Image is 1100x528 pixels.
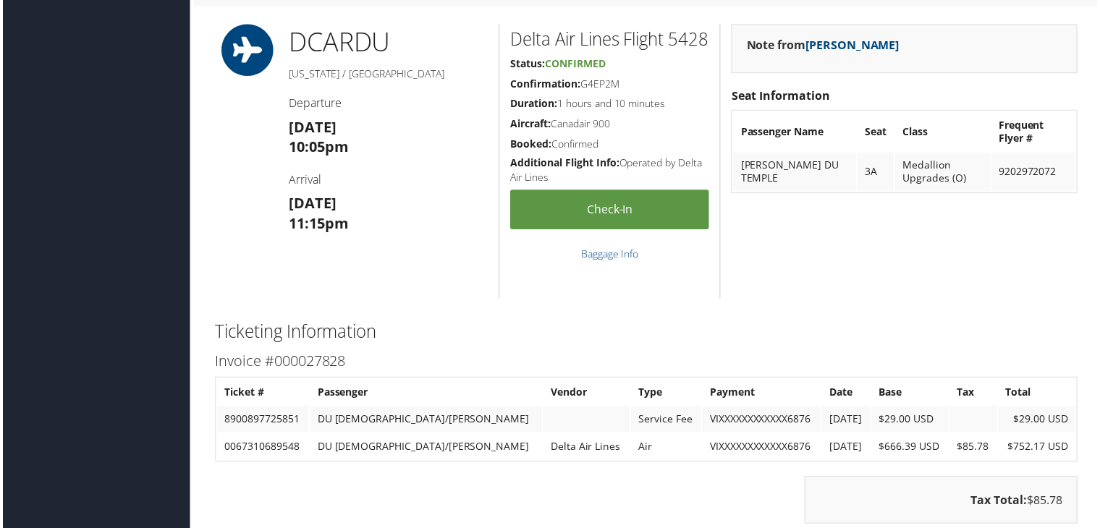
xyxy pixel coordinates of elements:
span: Confirmed [545,57,606,71]
h2: Delta Air Lines Flight 5428 [510,27,710,52]
h2: Ticketing Information [213,321,1080,346]
td: 9202972072 [994,153,1078,192]
th: Passenger [309,381,542,407]
th: Seat [860,113,896,152]
td: Medallion Upgrades (O) [897,153,993,192]
strong: Additional Flight Info: [510,157,619,171]
strong: Seat Information [732,88,832,104]
td: Air [632,436,702,462]
th: Total [1001,381,1078,407]
strong: Note from [748,38,901,54]
td: VIXXXXXXXXXXXX6876 [703,436,822,462]
strong: [DATE] [287,195,335,214]
strong: 10:05pm [287,138,347,158]
strong: 11:15pm [287,215,347,234]
td: Delta Air Lines [543,436,630,462]
h4: Departure [287,95,488,111]
td: [DATE] [824,409,872,435]
td: [DATE] [824,436,872,462]
th: Class [897,113,993,152]
strong: Duration: [510,97,557,111]
td: $85.78 [952,436,1000,462]
th: Passenger Name [735,113,858,152]
th: Payment [703,381,822,407]
td: [PERSON_NAME] DU TEMPLE [735,153,858,192]
td: DU [DEMOGRAPHIC_DATA]/[PERSON_NAME] [309,409,542,435]
td: 3A [860,153,896,192]
td: $29.00 USD [1001,409,1078,435]
td: VIXXXXXXXXXXXX6876 [703,409,822,435]
td: 8900897725851 [216,409,308,435]
h4: Arrival [287,173,488,189]
td: DU [DEMOGRAPHIC_DATA]/[PERSON_NAME] [309,436,542,462]
th: Date [824,381,872,407]
h5: Confirmed [510,137,710,152]
a: Check-in [510,191,710,231]
strong: Aircraft: [510,117,551,131]
a: [PERSON_NAME] [807,38,901,54]
a: Baggage Info [581,248,639,262]
td: $752.17 USD [1001,436,1078,462]
th: Tax [952,381,1000,407]
strong: Booked: [510,137,551,151]
th: Base [873,381,951,407]
th: Vendor [543,381,630,407]
h5: [US_STATE] / [GEOGRAPHIC_DATA] [287,67,488,82]
h5: G4EP2M [510,77,710,92]
h5: Operated by Delta Air Lines [510,157,710,185]
th: Frequent Flyer # [994,113,1078,152]
h5: Canadair 900 [510,117,710,132]
strong: Confirmation: [510,77,580,91]
div: $85.78 [806,479,1080,527]
h1: DCA RDU [287,25,488,61]
td: $666.39 USD [873,436,951,462]
td: 0067310689548 [216,436,308,462]
td: Service Fee [632,409,702,435]
h3: Invoice #000027828 [213,353,1080,373]
td: $29.00 USD [873,409,951,435]
th: Type [632,381,702,407]
h5: 1 hours and 10 minutes [510,97,710,111]
strong: Tax Total: [973,495,1030,511]
strong: Status: [510,57,545,71]
strong: [DATE] [287,118,335,137]
th: Ticket # [216,381,308,407]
